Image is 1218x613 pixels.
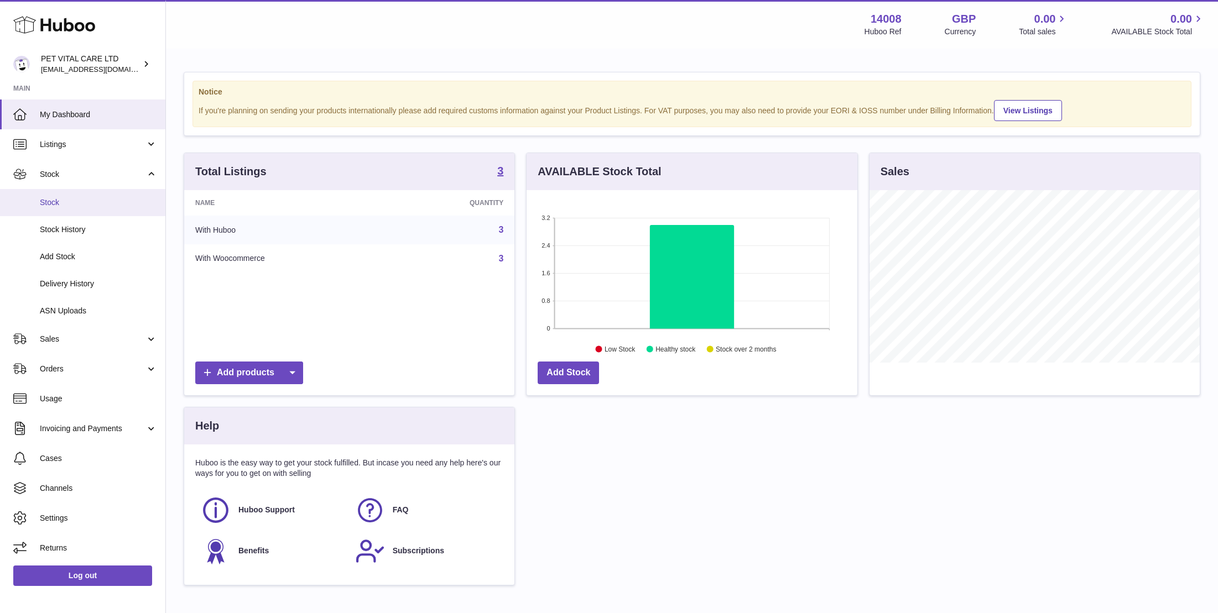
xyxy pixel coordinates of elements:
[1111,12,1205,37] a: 0.00 AVAILABLE Stock Total
[605,345,636,353] text: Low Stock
[355,536,498,566] a: Subscriptions
[184,244,389,273] td: With Woocommerce
[199,87,1185,97] strong: Notice
[355,495,498,525] a: FAQ
[40,394,157,404] span: Usage
[40,224,157,235] span: Stock History
[716,345,776,353] text: Stock over 2 months
[41,54,140,75] div: PET VITAL CARE LTD
[497,165,503,179] a: 3
[238,505,295,515] span: Huboo Support
[547,325,550,332] text: 0
[184,216,389,244] td: With Huboo
[13,565,152,585] a: Log out
[40,197,157,208] span: Stock
[1111,27,1205,37] span: AVAILABLE Stock Total
[184,190,389,216] th: Name
[952,12,976,27] strong: GBP
[542,270,550,276] text: 1.6
[538,361,599,384] a: Add Stock
[40,423,145,434] span: Invoicing and Payments
[498,254,503,263] a: 3
[865,27,902,37] div: Huboo Ref
[40,453,157,464] span: Cases
[40,513,157,523] span: Settings
[393,546,444,556] span: Subscriptions
[40,334,145,344] span: Sales
[655,345,696,353] text: Healthy stock
[1019,12,1068,37] a: 0.00 Total sales
[195,361,303,384] a: Add products
[40,252,157,262] span: Add Stock
[40,169,145,180] span: Stock
[1019,27,1068,37] span: Total sales
[195,164,267,179] h3: Total Listings
[199,98,1185,121] div: If you're planning on sending your products internationally please add required customs informati...
[542,214,550,221] text: 3.2
[13,56,30,72] img: petvitalcare@gmail.com
[1034,12,1056,27] span: 0.00
[40,279,157,289] span: Delivery History
[871,12,902,27] strong: 14008
[40,543,157,553] span: Returns
[40,364,145,374] span: Orders
[389,190,515,216] th: Quantity
[393,505,409,515] span: FAQ
[41,65,163,74] span: [EMAIL_ADDRESS][DOMAIN_NAME]
[945,27,976,37] div: Currency
[542,242,550,249] text: 2.4
[994,100,1062,121] a: View Listings
[498,225,503,234] a: 3
[497,165,503,176] strong: 3
[538,164,661,179] h3: AVAILABLE Stock Total
[40,483,157,494] span: Channels
[40,139,145,150] span: Listings
[40,109,157,120] span: My Dashboard
[542,297,550,304] text: 0.8
[40,306,157,316] span: ASN Uploads
[195,418,219,433] h3: Help
[201,495,344,525] a: Huboo Support
[201,536,344,566] a: Benefits
[881,164,909,179] h3: Sales
[238,546,269,556] span: Benefits
[195,458,503,479] p: Huboo is the easy way to get your stock fulfilled. But incase you need any help here's our ways f...
[1170,12,1192,27] span: 0.00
